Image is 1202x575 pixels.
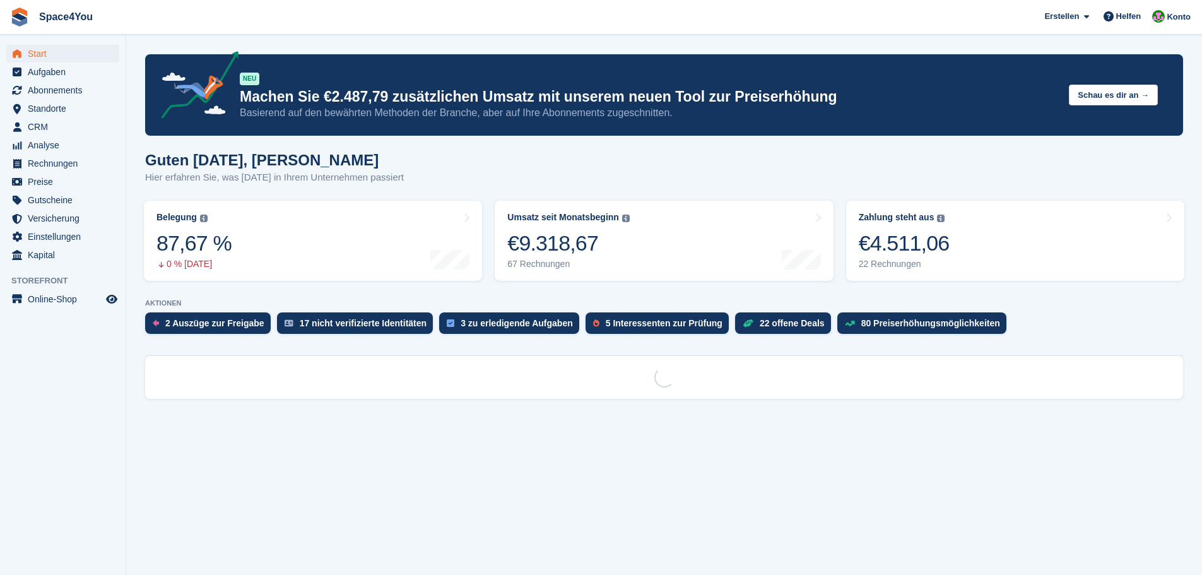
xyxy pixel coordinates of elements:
span: Aufgaben [28,63,103,81]
span: Rechnungen [28,155,103,172]
span: Helfen [1116,10,1141,23]
a: 80 Preiserhöhungsmöglichkeiten [837,312,1013,340]
div: €9.318,67 [507,230,630,256]
img: task-75834270c22a3079a89374b754ae025e5fb1db73e45f91037f5363f120a921f8.svg [447,319,454,327]
span: Kapital [28,246,103,264]
img: deal-1b604bf984904fb50ccaf53a9ad4b4a5d6e5aea283cecdc64d6e3604feb123c2.svg [743,319,753,328]
span: Gutscheine [28,191,103,209]
a: menu [6,228,119,246]
div: 80 Preiserhöhungsmöglichkeiten [861,318,1000,328]
div: 0 % [DATE] [156,259,232,270]
div: NEU [240,73,259,85]
img: icon-info-grey-7440780725fd019a000dd9b08b2336e03edf1995a4989e88bcd33f0948082b44.svg [200,215,208,222]
div: 5 Interessenten zur Prüfung [606,318,722,328]
div: 22 Rechnungen [859,259,950,270]
a: menu [6,81,119,99]
div: 17 nicht verifizierte Identitäten [300,318,427,328]
div: 2 Auszüge zur Freigabe [165,318,264,328]
span: Standorte [28,100,103,117]
p: Hier erfahren Sie, was [DATE] in Ihrem Unternehmen passiert [145,170,404,185]
a: 5 Interessenten zur Prüfung [586,312,735,340]
a: menu [6,100,119,117]
div: 67 Rechnungen [507,259,630,270]
a: menu [6,173,119,191]
a: menu [6,118,119,136]
div: €4.511,06 [859,230,950,256]
a: 17 nicht verifizierte Identitäten [277,312,440,340]
div: Belegung [156,212,197,223]
img: move_outs_to_deallocate_icon-f764333ba52eb49d3ac5e1228854f67142a1ed5810a6f6cc68b1a99e826820c5.svg [153,319,159,327]
img: price_increase_opportunities-93ffe204e8149a01c8c9dc8f82e8f89637d9d84a8eef4429ea346261dce0b2c0.svg [845,321,855,326]
a: Vorschau-Shop [104,292,119,307]
p: Basierend auf den bewährten Methoden der Branche, aber auf Ihre Abonnements zugeschnitten. [240,106,1059,120]
button: Schau es dir an → [1069,85,1158,105]
span: CRM [28,118,103,136]
div: 3 zu erledigende Aufgaben [461,318,573,328]
span: Preise [28,173,103,191]
img: icon-info-grey-7440780725fd019a000dd9b08b2336e03edf1995a4989e88bcd33f0948082b44.svg [937,215,945,222]
a: menu [6,63,119,81]
img: Luca-André Talhoff [1152,10,1165,23]
a: menu [6,210,119,227]
span: Konto [1167,11,1191,23]
a: menu [6,191,119,209]
a: Space4You [34,6,98,27]
p: Machen Sie €2.487,79 zusätzlichen Umsatz mit unserem neuen Tool zur Preiserhöhung [240,88,1059,106]
a: 22 offene Deals [735,312,837,340]
p: AKTIONEN [145,299,1183,307]
a: menu [6,246,119,264]
span: Versicherung [28,210,103,227]
span: Start [28,45,103,62]
div: Umsatz seit Monatsbeginn [507,212,619,223]
span: Erstellen [1044,10,1079,23]
a: 2 Auszüge zur Freigabe [145,312,277,340]
span: Einstellungen [28,228,103,246]
a: Speisekarte [6,290,119,308]
a: 3 zu erledigende Aufgaben [439,312,586,340]
div: Zahlung steht aus [859,212,934,223]
a: menu [6,155,119,172]
a: menu [6,45,119,62]
div: 22 offene Deals [760,318,825,328]
div: 87,67 % [156,230,232,256]
a: Umsatz seit Monatsbeginn €9.318,67 67 Rechnungen [495,201,833,281]
img: stora-icon-8386f47178a22dfd0bd8f6a31ec36ba5ce8667c1dd55bd0f319d3a0aa187defe.svg [10,8,29,27]
a: Belegung 87,67 % 0 % [DATE] [144,201,482,281]
img: verify_identity-adf6edd0f0f0b5bbfe63781bf79b02c33cf7c696d77639b501bdc392416b5a36.svg [285,319,293,327]
img: icon-info-grey-7440780725fd019a000dd9b08b2336e03edf1995a4989e88bcd33f0948082b44.svg [622,215,630,222]
h1: Guten [DATE], [PERSON_NAME] [145,151,404,169]
span: Storefront [11,275,126,287]
img: prospect-51fa495bee0391a8d652442698ab0144808aea92771e9ea1ae160a38d050c398.svg [593,319,599,327]
a: Zahlung steht aus €4.511,06 22 Rechnungen [846,201,1184,281]
span: Abonnements [28,81,103,99]
span: Analyse [28,136,103,154]
img: price-adjustments-announcement-icon-8257ccfd72463d97f412b2fc003d46551f7dbcb40ab6d574587a9cd5c0d94... [151,51,239,123]
a: menu [6,136,119,154]
span: Online-Shop [28,290,103,308]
